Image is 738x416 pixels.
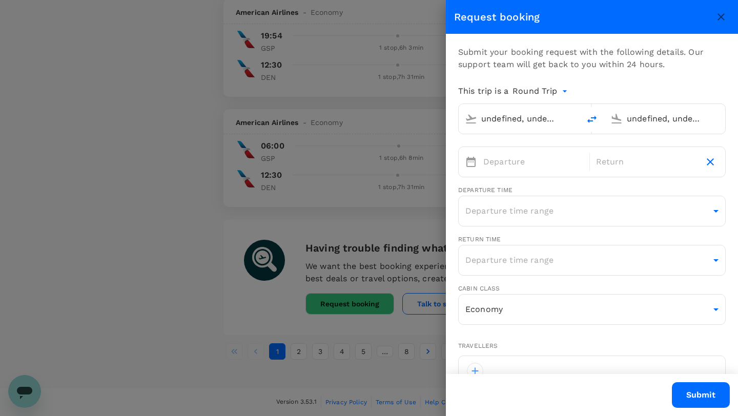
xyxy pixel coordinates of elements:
[454,9,712,25] div: Request booking
[458,284,726,294] div: Cabin class
[481,111,558,127] input: Depart from
[483,156,583,168] p: Departure
[458,198,726,224] div: Departure time range
[718,117,720,119] button: Open
[465,254,709,266] p: Departure time range
[458,247,726,273] div: Departure time range
[458,235,726,245] div: Return time
[512,83,570,99] div: Round Trip
[580,107,604,132] button: delete
[458,297,726,322] div: Economy
[712,8,730,26] button: close
[458,85,508,97] p: This trip is a
[458,185,512,196] div: Departure time
[465,205,709,217] p: Departure time range
[672,382,730,408] button: Submit
[458,46,726,71] p: Submit your booking request with the following details. Our support team will get back to you wit...
[572,117,575,119] button: Open
[458,341,726,351] div: Travellers
[596,156,696,168] p: Return
[627,111,704,127] input: Going to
